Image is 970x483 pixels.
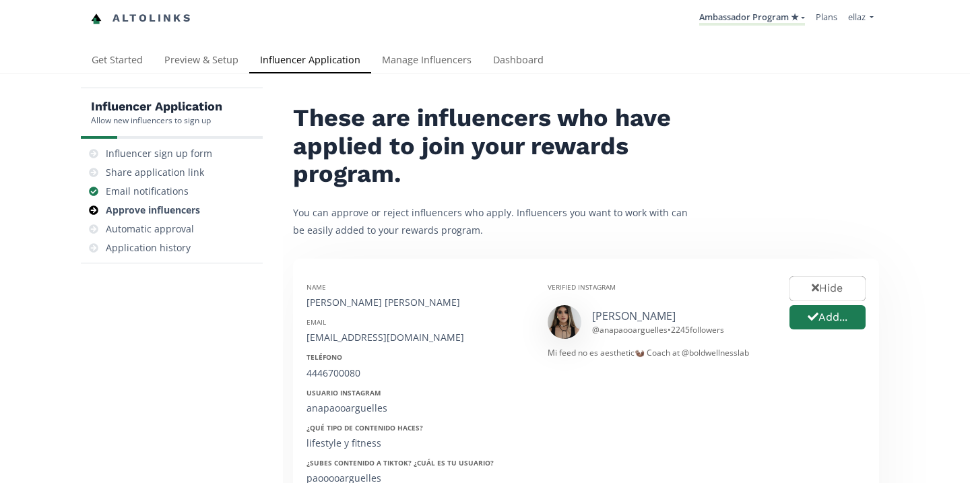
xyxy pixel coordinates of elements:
[548,305,581,339] img: 550405788_18527492023002448_918846635198370245_n.jpg
[106,203,200,217] div: Approve influencers
[293,204,697,238] p: You can approve or reject influencers who apply. Influencers you want to work with can be easily ...
[306,423,423,432] strong: ¿Qué tipo de contenido haces?
[482,48,554,75] a: Dashboard
[106,166,204,179] div: Share application link
[13,13,57,54] iframe: chat widget
[91,98,222,115] h5: Influencer Application
[81,48,154,75] a: Get Started
[592,309,676,323] a: [PERSON_NAME]
[106,147,212,160] div: Influencer sign up form
[306,437,527,450] div: lifestyle y fitness
[106,241,191,255] div: Application history
[106,222,194,236] div: Automatic approval
[848,11,866,23] span: ellaz
[306,458,494,468] strong: ¿Subes contenido a Tiktok? ¿Cuál es tu usuario?
[106,185,189,198] div: Email notifications
[91,7,192,30] a: Altolinks
[306,296,527,309] div: [PERSON_NAME] [PERSON_NAME]
[306,317,527,327] div: Email
[306,388,381,397] strong: Usuario Instagram
[91,115,222,126] div: Allow new influencers to sign up
[548,282,769,292] div: Verified Instagram
[306,352,342,362] strong: Teléfono
[848,11,874,26] a: ellaz
[306,366,527,380] div: 4446700080
[154,48,249,75] a: Preview & Setup
[789,276,866,301] button: Hide
[789,305,866,330] button: Add...
[249,48,371,75] a: Influencer Application
[306,282,527,292] div: Name
[91,13,102,24] img: favicon-32x32.png
[699,11,805,26] a: Ambassador Program ★
[293,104,697,188] h2: These are influencers who have applied to join your rewards program.
[306,401,527,415] div: anapaooarguelles
[548,347,769,358] div: Mi feed no es aesthetic🦦 Coach at @boldwellnesslab
[671,324,724,335] span: 2245 followers
[816,11,837,23] a: Plans
[592,324,724,335] div: @ anapaooarguelles •
[371,48,482,75] a: Manage Influencers
[306,331,527,344] div: [EMAIL_ADDRESS][DOMAIN_NAME]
